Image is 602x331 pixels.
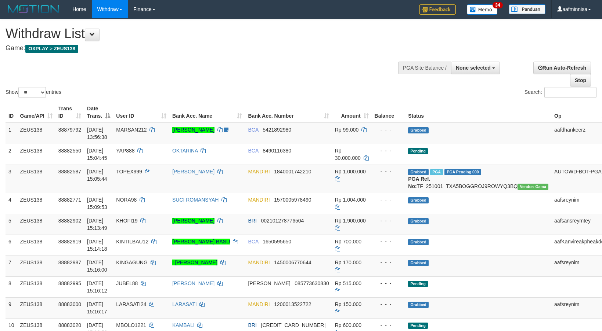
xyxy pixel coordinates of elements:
[116,218,137,224] span: KHOFI19
[419,4,456,15] img: Feedback.jpg
[274,260,311,265] span: Copy 1450006770644 to clipboard
[274,301,311,307] span: Copy 1200013522722 to clipboard
[17,214,55,235] td: ZEUS138
[335,322,361,328] span: Rp 600.000
[274,169,311,174] span: Copy 1840001742210 to clipboard
[17,165,55,193] td: ZEUS138
[18,87,46,98] select: Showentries
[248,260,270,265] span: MANDIRI
[17,193,55,214] td: ZEUS138
[25,45,78,53] span: OXPLAY > ZEUS138
[398,62,451,74] div: PGA Site Balance /
[6,255,17,276] td: 7
[332,102,372,123] th: Amount: activate to sort column ascending
[172,127,215,133] a: [PERSON_NAME]
[544,87,596,98] input: Search:
[451,62,500,74] button: None selected
[525,87,596,98] label: Search:
[408,239,429,245] span: Grabbed
[169,102,245,123] th: Bank Acc. Name: activate to sort column ascending
[408,127,429,133] span: Grabbed
[6,144,17,165] td: 2
[248,301,270,307] span: MANDIRI
[408,176,430,189] b: PGA Ref. No:
[335,260,361,265] span: Rp 170.000
[116,301,146,307] span: LARASATI24
[248,218,256,224] span: BRI
[408,302,429,308] span: Grabbed
[261,322,326,328] span: Copy 687901034413533 to clipboard
[335,148,361,161] span: Rp 30.000.000
[172,280,215,286] a: [PERSON_NAME]
[295,280,329,286] span: Copy 085773630830 to clipboard
[17,276,55,297] td: ZEUS138
[116,260,148,265] span: KINGAGUNG
[518,184,548,190] span: Vendor URL: https://trx31.1velocity.biz
[87,169,107,182] span: [DATE] 15:05:44
[248,127,258,133] span: BCA
[172,239,230,244] a: [PERSON_NAME] BASU
[335,197,366,203] span: Rp 1.004.000
[375,196,403,203] div: - - -
[375,259,403,266] div: - - -
[58,239,81,244] span: 88882919
[17,235,55,255] td: ZEUS138
[87,148,107,161] span: [DATE] 15:04:45
[6,276,17,297] td: 8
[408,197,429,203] span: Grabbed
[6,26,394,41] h1: Withdraw List
[116,127,147,133] span: MARSAN212
[408,323,428,329] span: Pending
[17,297,55,318] td: ZEUS138
[263,239,291,244] span: Copy 1650595650 to clipboard
[172,169,215,174] a: [PERSON_NAME]
[6,235,17,255] td: 6
[6,165,17,193] td: 3
[335,169,366,174] span: Rp 1.000.000
[408,260,429,266] span: Grabbed
[84,102,113,123] th: Date Trans.: activate to sort column descending
[6,297,17,318] td: 9
[533,62,591,74] a: Run Auto-Refresh
[375,147,403,154] div: - - -
[17,123,55,144] td: ZEUS138
[58,169,81,174] span: 88882587
[263,148,291,154] span: Copy 8490116380 to clipboard
[248,322,256,328] span: BRI
[116,169,142,174] span: TOPEX999
[248,148,258,154] span: BCA
[58,260,81,265] span: 88882987
[375,321,403,329] div: - - -
[405,102,551,123] th: Status
[375,217,403,224] div: - - -
[172,197,219,203] a: SUCI ROMANSYAH
[87,197,107,210] span: [DATE] 15:09:53
[263,127,291,133] span: Copy 5421892980 to clipboard
[261,218,304,224] span: Copy 002101278776504 to clipboard
[467,4,498,15] img: Button%20Memo.svg
[58,197,81,203] span: 88882771
[172,322,195,328] a: KAMBALI
[17,102,55,123] th: Game/API: activate to sort column ascending
[6,193,17,214] td: 4
[456,65,491,71] span: None selected
[335,218,366,224] span: Rp 1.900.000
[408,281,428,287] span: Pending
[116,322,146,328] span: MBOLO1221
[116,239,148,244] span: KINTILBAU12
[274,197,311,203] span: Copy 1570005978490 to clipboard
[6,4,61,15] img: MOTION_logo.png
[58,218,81,224] span: 88882902
[172,218,215,224] a: [PERSON_NAME]
[6,102,17,123] th: ID
[335,127,359,133] span: Rp 99.000
[408,148,428,154] span: Pending
[172,148,198,154] a: OKTARINA
[248,280,290,286] span: [PERSON_NAME]
[87,280,107,294] span: [DATE] 15:16:12
[116,148,134,154] span: YAP888
[6,214,17,235] td: 5
[17,255,55,276] td: ZEUS138
[375,301,403,308] div: - - -
[375,126,403,133] div: - - -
